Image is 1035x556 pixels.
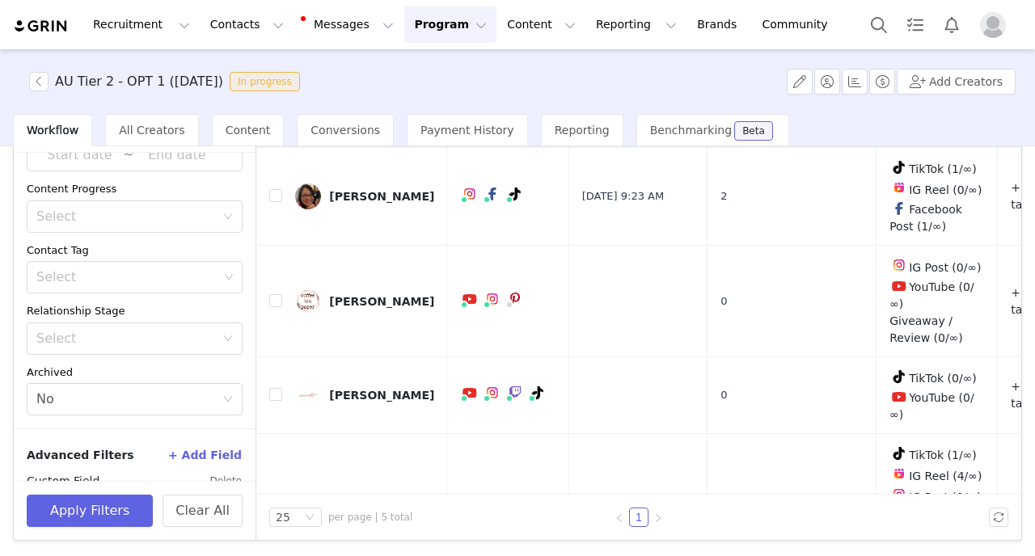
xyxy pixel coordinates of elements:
[934,6,970,43] button: Notifications
[687,6,751,43] a: Brands
[27,181,243,197] div: Content Progress
[898,6,933,43] a: Tasks
[27,447,134,464] span: Advanced Filters
[36,331,215,347] div: Select
[163,495,243,527] button: Clear All
[420,124,514,137] span: Payment History
[133,145,220,166] input: End date
[889,280,974,310] span: YouTube (0/∞)
[36,269,218,285] div: Select
[742,126,765,136] div: Beta
[889,314,963,344] span: Giveaway / Review (0/∞)
[295,289,321,314] img: 9b2cccae-7ca0-4440-ac63-af014e0cf961.jpg
[753,6,845,43] a: Community
[209,468,243,494] button: Delete
[980,12,1006,38] img: placeholder-profile.jpg
[582,188,665,204] span: [DATE] 9:23 AM
[586,6,686,43] button: Reporting
[486,386,499,399] img: instagram.svg
[893,181,906,194] img: instagram-reels.svg
[909,449,977,461] span: TikTok (1/∞)
[909,491,981,503] span: IG Post (0/∞)
[305,512,315,524] i: icon: down
[83,6,200,43] button: Recruitment
[909,372,977,385] span: TikTok (0/∞)
[650,124,732,137] span: Benchmarking
[615,513,624,523] i: icon: left
[486,293,499,305] img: instagram.svg
[720,387,727,403] span: 0
[970,12,1022,38] button: Profile
[27,124,78,137] span: Workflow
[36,384,54,415] div: No
[630,508,648,526] a: 1
[226,124,271,137] span: Content
[167,442,243,468] button: + Add Field
[36,145,123,166] input: Start date
[653,513,663,523] i: icon: right
[27,303,243,319] div: Relationship Stage
[610,508,629,527] li: Previous Page
[27,473,99,490] span: Custom Field
[224,272,234,284] i: icon: down
[861,6,897,43] button: Search
[295,183,434,209] a: [PERSON_NAME]
[329,190,434,203] div: [PERSON_NAME]
[909,261,981,274] span: IG Post (0/∞)
[276,508,290,526] div: 25
[909,183,982,196] span: IG Reel (0/∞)
[720,293,727,310] span: 0
[893,488,906,501] img: instagram.svg
[223,212,233,223] i: icon: down
[294,6,403,43] button: Messages
[328,510,412,524] span: per page | 5 total
[897,69,1016,95] button: Add Creators
[230,72,300,91] span: In progress
[223,334,233,345] i: icon: down
[404,6,496,43] button: Program
[201,6,294,43] button: Contacts
[555,124,610,137] span: Reporting
[27,242,243,259] div: Contact Tag
[909,162,977,175] span: TikTok (1/∞)
[329,389,434,402] div: [PERSON_NAME]
[648,508,668,527] li: Next Page
[295,183,321,209] img: 1596e5e7-7a8e-4015-8439-be80458e7f6c.jpg
[629,508,648,527] li: 1
[295,289,434,314] a: [PERSON_NAME]
[119,124,184,137] span: All Creators
[55,72,223,91] h3: AU Tier 2 - OPT 1 ([DATE])
[36,208,215,225] div: Select
[893,467,906,480] img: instagram-reels.svg
[909,470,982,482] span: IG Reel (4/∞)
[27,495,153,527] button: Apply Filters
[310,124,380,137] span: Conversions
[893,259,906,272] img: instagram.svg
[295,382,434,408] a: [PERSON_NAME]
[463,187,476,200] img: instagram.svg
[29,72,306,91] span: [object Object]
[295,382,321,408] img: 0b19428d-d70e-486a-9ba4-02e96b58d5d3.jpg
[329,295,434,308] div: [PERSON_NAME]
[13,19,70,34] img: grin logo
[27,364,243,381] div: Archived
[497,6,585,43] button: Content
[720,188,727,204] span: 2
